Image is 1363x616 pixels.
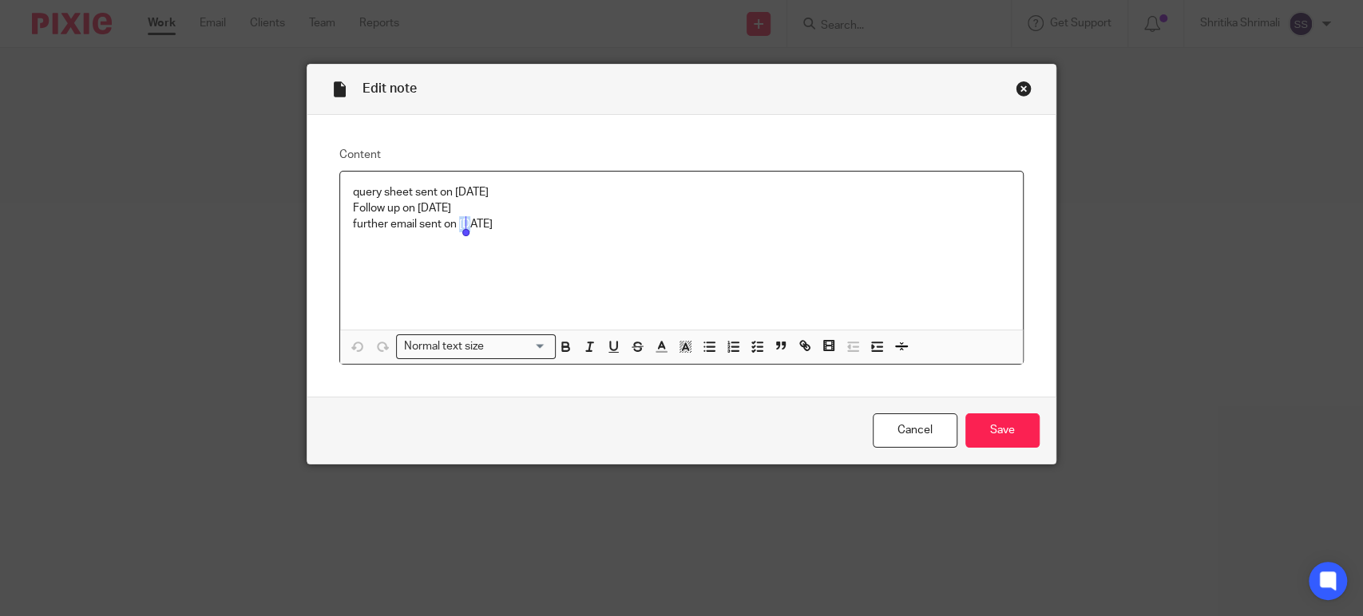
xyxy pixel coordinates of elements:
label: Content [339,147,1024,163]
p: Follow up on [DATE] [353,200,1010,216]
span: Normal text size [400,338,487,355]
p: query sheet sent on [DATE] [353,184,1010,200]
div: Close this dialog window [1016,81,1032,97]
p: further email sent on [DATE] [353,216,1010,232]
input: Search for option [489,338,546,355]
div: Search for option [396,334,556,359]
a: Cancel [873,413,957,448]
input: Save [965,413,1040,448]
span: Edit note [363,82,417,95]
